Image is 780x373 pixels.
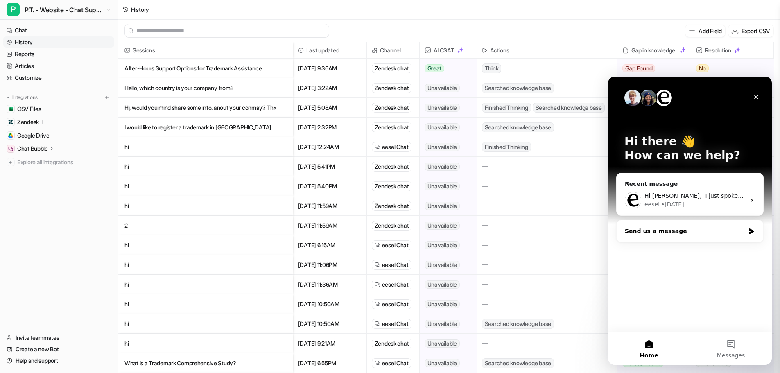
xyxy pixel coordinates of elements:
p: hi [124,314,286,334]
p: hi [124,275,286,294]
button: Messages [82,255,164,288]
span: [DATE] 11:59AM [296,216,363,235]
img: explore all integrations [7,158,15,166]
a: Reports [3,48,114,60]
span: Unavailable [696,359,731,367]
img: Google Drive [8,133,13,138]
a: Create a new Bot [3,344,114,355]
span: [DATE] 5:41PM [296,157,363,176]
span: [DATE] 5:08AM [296,98,363,118]
a: Invite teammates [3,332,114,344]
p: 2 [124,216,286,235]
iframe: To enrich screen reader interactions, please activate Accessibility in Grammarly extension settings [608,77,772,365]
span: P [7,3,20,16]
p: hi [124,235,286,255]
span: No Gap Found [622,359,664,367]
span: [DATE] 10:50AM [296,314,363,334]
span: Searched knowledge base [482,319,554,329]
span: Searched knowledge base [482,122,554,132]
span: Unavailable [425,163,460,171]
span: Finished Thinking [482,142,531,152]
img: eeselChat [375,144,380,150]
span: [DATE] 6:55PM [296,353,363,373]
div: eesel [36,124,52,132]
span: [DATE] 12:24AM [296,137,363,157]
div: Send us a message [8,143,156,166]
a: eesel Chat [375,300,409,308]
img: Zendesk [8,120,13,124]
div: • [DATE] [53,124,76,132]
img: menu_add.svg [104,95,110,100]
span: eesel Chat [382,280,409,289]
span: Searched knowledge base [482,358,554,368]
span: No [696,64,709,72]
span: Unavailable [425,123,460,131]
div: History [131,5,149,14]
p: hi [124,196,286,216]
p: Hello, which country is your company from? [124,78,286,98]
button: Integrations [3,93,40,102]
p: Integrations [12,94,38,101]
img: CSV Files [8,106,13,111]
button: No [691,59,767,78]
a: CSV FilesCSV Files [3,103,114,115]
img: eeselChat [375,360,380,366]
span: Finished Thinking [482,103,531,113]
p: hi [124,157,286,176]
a: Google DriveGoogle Drive [3,130,114,141]
span: [DATE] 2:32PM [296,118,363,137]
div: Zendesk chat [372,162,412,172]
span: eesel Chat [382,359,409,367]
span: Unavailable [425,241,460,249]
h2: Actions [490,42,509,59]
span: [DATE] 11:36AM [296,275,363,294]
img: Chat Bubble [8,146,13,151]
span: [DATE] 11:59AM [296,196,363,216]
a: eesel Chat [375,241,409,249]
a: Help and support [3,355,114,366]
span: Unavailable [425,182,460,190]
span: eesel Chat [382,261,409,269]
button: Add Field [685,25,725,37]
a: Customize [3,72,114,84]
div: Zendesk chat [372,201,412,211]
span: [DATE] 9:21AM [296,334,363,353]
span: Unavailable [425,339,460,348]
a: History [3,36,114,48]
span: Sessions [121,42,289,59]
span: Google Drive [17,131,50,140]
span: P.T. - Website - Chat Support [25,4,104,16]
a: Chat [3,25,114,36]
p: hi [124,137,286,157]
span: eesel Chat [382,300,409,308]
span: CSV Files [17,105,41,113]
span: eesel Chat [382,241,409,249]
p: hi [124,334,286,353]
p: Zendesk [17,118,39,126]
img: eeselChat [375,301,380,307]
span: Unavailable [425,222,460,230]
span: eesel Chat [382,143,409,151]
button: Gap Found [617,59,685,78]
a: eesel Chat [375,261,409,269]
p: Hi, would you mind share some info. anout your conmay? Thx [124,98,286,118]
p: What is a Trademark Comprehensive Study? [124,353,286,373]
div: Zendesk chat [372,103,412,113]
div: Zendesk chat [372,83,412,93]
div: Zendesk chat [372,63,412,73]
img: eeselChat [375,262,380,268]
p: I would like to register a trademark in [GEOGRAPHIC_DATA] [124,118,286,137]
img: eeselChat [375,242,380,248]
a: eesel Chat [375,359,409,367]
p: After-Hours Support Options for Trademark Assistance [124,59,286,78]
span: Explore all integrations [17,156,111,169]
p: Chat Bubble [17,145,48,153]
p: Export CSV [742,27,770,35]
a: Explore all integrations [3,156,114,168]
